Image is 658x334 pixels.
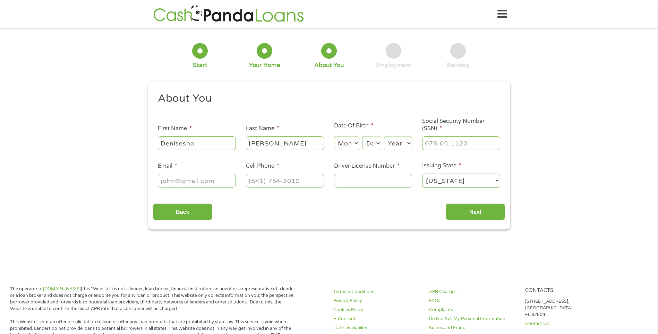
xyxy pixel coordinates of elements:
h4: Contacts [525,287,613,294]
a: Privacy Policy [333,298,421,304]
label: Last Name [246,125,279,132]
div: About You [314,61,344,69]
div: Start [193,61,207,69]
a: Do Not Sell My Personal Information [429,316,516,322]
input: John [158,136,236,150]
label: Social Security Number (SSN) [422,118,500,132]
a: Cookies Policy [333,307,421,313]
input: Smith [246,136,324,150]
label: Cell Phone [246,162,279,170]
a: Scams and Fraud [429,325,516,331]
label: Issuing State [422,162,461,169]
label: Driver License Number [334,162,400,170]
h2: About You [158,92,495,106]
input: Back [153,203,212,220]
div: Your Home [249,61,280,69]
a: state-availability [333,325,421,331]
a: E-Consent [333,316,421,322]
p: The operator of (this “Website”) is not a lender, loan broker, financial institution, an agent or... [10,286,298,312]
a: FAQs [429,298,516,304]
a: APR Charges [429,289,516,295]
img: GetLoanNow Logo [151,4,306,24]
div: Banking [446,61,469,69]
input: (541) 754-3010 [246,174,324,187]
input: 078-05-1120 [422,136,500,150]
label: Date Of Birth [334,122,374,130]
a: Contact Us [525,320,613,327]
label: Email [158,162,177,170]
p: [STREET_ADDRESS], [GEOGRAPHIC_DATA], FL 32804. [525,298,613,318]
div: Employment [375,61,411,69]
a: Complaints [429,307,516,313]
a: [DOMAIN_NAME] [43,286,81,292]
a: Terms & Conditions [333,289,421,295]
input: john@gmail.com [158,174,236,187]
input: Next [446,203,505,220]
label: First Name [158,125,192,132]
